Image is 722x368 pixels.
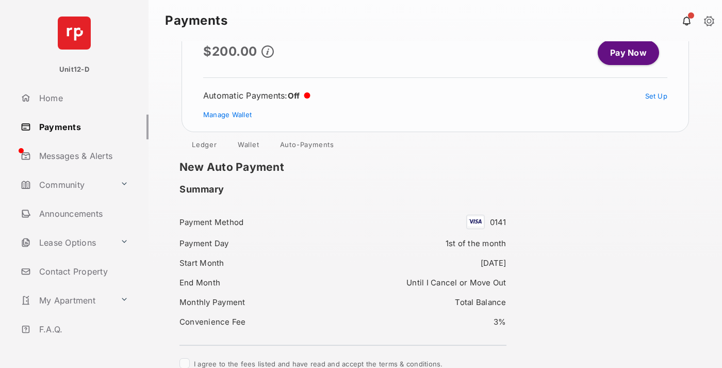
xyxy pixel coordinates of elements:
a: Announcements [17,201,149,226]
a: Wallet [229,140,268,153]
a: Community [17,172,116,197]
div: Convenience Fee [179,315,336,329]
a: Payments [17,115,149,139]
h1: New Auto Payment [179,161,522,173]
span: 1st of the month [446,238,506,248]
a: F.A.Q. [17,317,149,342]
div: Start Month [179,256,336,270]
div: Payment Method [179,215,336,229]
p: $200.00 [203,44,257,58]
span: Off [288,91,300,101]
strong: Payments [165,14,227,27]
a: Manage Wallet [203,110,252,119]
div: 3% [349,315,506,329]
a: Messages & Alerts [17,143,149,168]
a: Lease Options [17,230,116,255]
span: Total Balance [455,297,506,307]
a: Home [17,86,149,110]
span: 0141 [490,217,506,227]
span: [DATE] [481,258,506,268]
a: Set Up [645,92,668,100]
a: Contact Property [17,259,149,284]
div: Automatic Payments : [203,90,310,101]
div: End Month [179,276,336,290]
h2: Summary [179,184,224,195]
div: Payment Day [179,236,336,250]
img: svg+xml;base64,PHN2ZyB4bWxucz0iaHR0cDovL3d3dy53My5vcmcvMjAwMC9zdmciIHdpZHRoPSI2NCIgaGVpZ2h0PSI2NC... [58,17,91,50]
p: Unit12-D [59,65,89,75]
a: Auto-Payments [272,140,342,153]
span: Until I Cancel or Move Out [406,278,506,287]
a: My Apartment [17,288,116,313]
a: Ledger [184,140,225,153]
div: Monthly Payment [179,295,336,309]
